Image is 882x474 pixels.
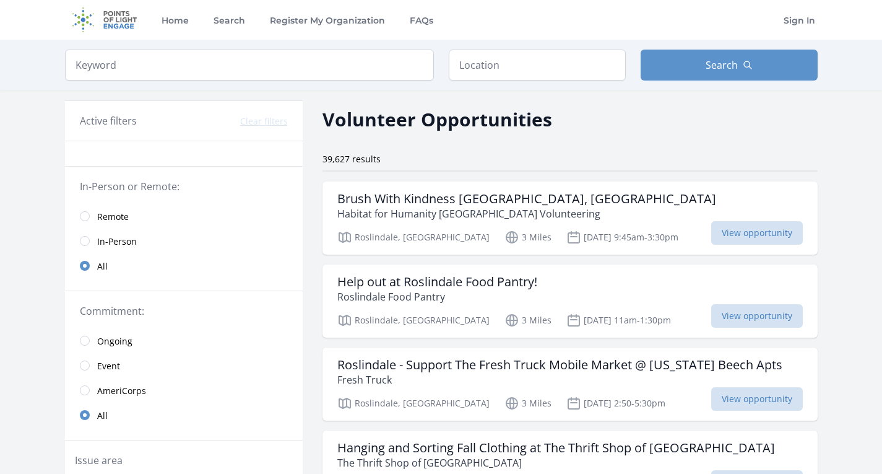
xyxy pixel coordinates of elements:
span: Event [97,360,120,372]
a: Brush With Kindness [GEOGRAPHIC_DATA], [GEOGRAPHIC_DATA] Habitat for Humanity [GEOGRAPHIC_DATA] V... [322,182,818,255]
p: Roslindale, [GEOGRAPHIC_DATA] [337,313,490,328]
span: View opportunity [711,387,803,411]
h2: Volunteer Opportunities [322,105,552,133]
legend: In-Person or Remote: [80,179,288,194]
p: Roslindale, [GEOGRAPHIC_DATA] [337,396,490,411]
p: 3 Miles [504,230,551,245]
p: [DATE] 11am-1:30pm [566,313,671,328]
button: Clear filters [240,115,288,128]
span: View opportunity [711,221,803,245]
span: Search [706,58,738,72]
a: All [65,403,303,428]
p: Roslindale, [GEOGRAPHIC_DATA] [337,230,490,245]
span: All [97,410,108,422]
h3: Brush With Kindness [GEOGRAPHIC_DATA], [GEOGRAPHIC_DATA] [337,191,716,206]
a: Ongoing [65,328,303,353]
p: [DATE] 9:45am-3:30pm [566,230,678,245]
button: Search [641,50,818,81]
h3: Active filters [80,113,137,128]
p: 3 Miles [504,313,551,328]
p: 3 Miles [504,396,551,411]
p: Habitat for Humanity [GEOGRAPHIC_DATA] Volunteering [337,206,716,221]
h3: Hanging and Sorting Fall Clothing at The Thrift Shop of [GEOGRAPHIC_DATA] [337,441,775,455]
a: Help out at Roslindale Food Pantry! Roslindale Food Pantry Roslindale, [GEOGRAPHIC_DATA] 3 Miles ... [322,265,818,338]
span: In-Person [97,235,137,248]
p: Fresh Truck [337,372,782,387]
a: Event [65,353,303,378]
a: In-Person [65,229,303,253]
span: AmeriCorps [97,385,146,397]
legend: Commitment: [80,304,288,318]
input: Keyword [65,50,434,81]
a: AmeriCorps [65,378,303,403]
span: Ongoing [97,335,132,348]
span: View opportunity [711,304,803,328]
h3: Roslindale - Support The Fresh Truck Mobile Market @ [US_STATE] Beech Apts [337,358,782,372]
p: [DATE] 2:50-5:30pm [566,396,665,411]
span: 39,627 results [322,153,381,165]
span: Remote [97,211,129,223]
p: The Thrift Shop of [GEOGRAPHIC_DATA] [337,455,775,470]
h3: Help out at Roslindale Food Pantry! [337,274,537,289]
legend: Issue area [75,453,123,468]
a: All [65,253,303,278]
input: Location [449,50,626,81]
span: All [97,260,108,273]
a: Remote [65,204,303,229]
p: Roslindale Food Pantry [337,289,537,304]
a: Roslindale - Support The Fresh Truck Mobile Market @ [US_STATE] Beech Apts Fresh Truck Roslindale... [322,348,818,421]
